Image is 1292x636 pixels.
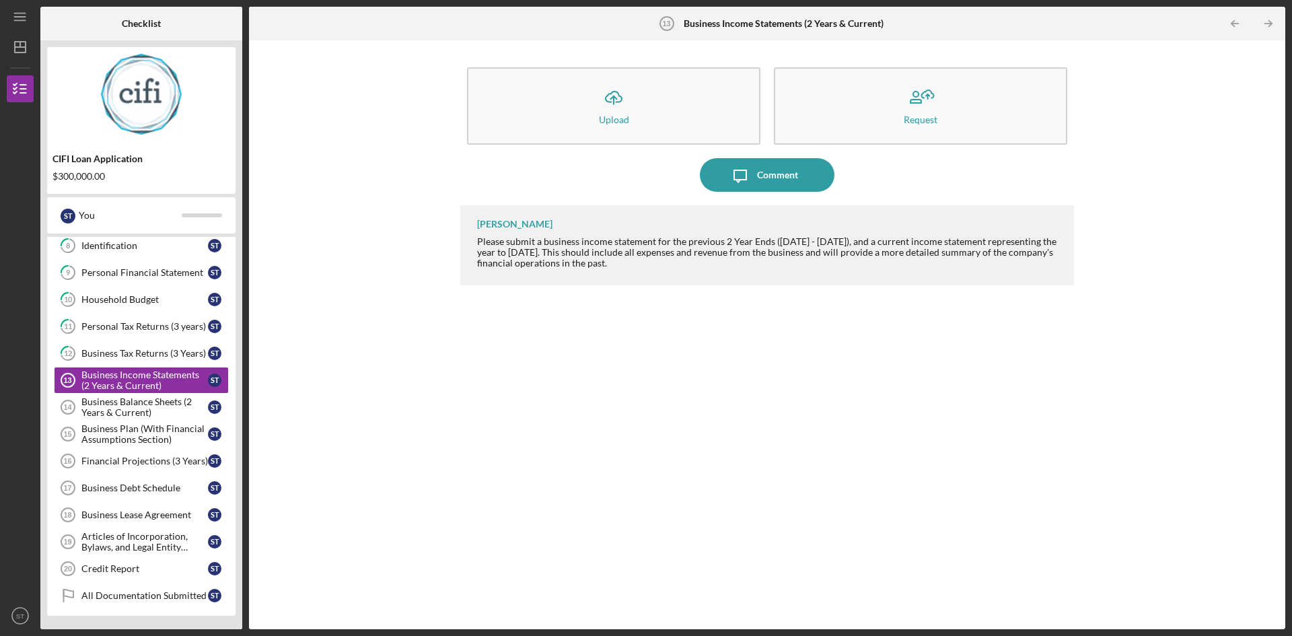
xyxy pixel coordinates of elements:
div: Upload [599,114,629,125]
a: 8IdentificationST [54,232,229,259]
div: S T [208,454,221,468]
div: All Documentation Submitted [81,590,208,601]
tspan: 15 [63,430,71,438]
a: 9Personal Financial StatementST [54,259,229,286]
tspan: 18 [63,511,71,519]
button: Comment [700,158,834,192]
tspan: 10 [64,295,73,304]
div: S T [61,209,75,223]
div: S T [208,266,221,279]
div: [PERSON_NAME] [477,219,552,229]
tspan: 20 [64,565,72,573]
div: Business Tax Returns (3 Years) [81,348,208,359]
text: ST [16,612,24,620]
div: S T [208,374,221,387]
div: Business Lease Agreement [81,509,208,520]
div: S T [208,293,221,306]
a: 15Business Plan (With Financial Assumptions Section)ST [54,421,229,448]
div: S T [208,400,221,414]
div: Business Income Statements (2 Years & Current) [81,369,208,391]
div: Financial Projections (3 Years) [81,456,208,466]
a: 13Business Income Statements (2 Years & Current)ST [54,367,229,394]
tspan: 14 [63,403,72,411]
div: Comment [757,158,798,192]
div: S T [208,427,221,441]
button: Upload [467,67,760,145]
div: You [79,204,182,227]
a: 18Business Lease AgreementST [54,501,229,528]
img: Product logo [47,54,236,135]
a: 17Business Debt ScheduleST [54,474,229,501]
button: Request [774,67,1067,145]
div: Identification [81,240,208,251]
tspan: 17 [63,484,71,492]
button: ST [7,602,34,629]
div: $300,000.00 [52,171,230,182]
a: 10Household BudgetST [54,286,229,313]
div: S T [208,320,221,333]
div: Credit Report [81,563,208,574]
a: 16Financial Projections (3 Years)ST [54,448,229,474]
a: 11Personal Tax Returns (3 years)ST [54,313,229,340]
a: 20Credit ReportST [54,555,229,582]
div: S T [208,347,221,360]
a: All Documentation SubmittedST [54,582,229,609]
a: 14Business Balance Sheets (2 Years & Current)ST [54,394,229,421]
tspan: 9 [66,269,71,277]
a: 12Business Tax Returns (3 Years)ST [54,340,229,367]
div: CIFI Loan Application [52,153,230,164]
div: S T [208,589,221,602]
tspan: 13 [63,376,71,384]
b: Business Income Statements (2 Years & Current) [684,18,884,29]
div: S T [208,562,221,575]
tspan: 13 [663,20,671,28]
div: S T [208,508,221,522]
tspan: 12 [64,349,72,358]
div: Request [904,114,937,125]
tspan: 19 [63,538,71,546]
tspan: 8 [66,242,70,250]
div: S T [208,481,221,495]
div: Articles of Incorporation, Bylaws, and Legal Entity Documents [81,531,208,553]
div: Personal Financial Statement [81,267,208,278]
div: Please submit a business income statement for the previous 2 Year Ends ([DATE] - [DATE]), and a c... [477,236,1061,269]
div: Personal Tax Returns (3 years) [81,321,208,332]
div: S T [208,239,221,252]
b: Checklist [122,18,161,29]
div: Business Balance Sheets (2 Years & Current) [81,396,208,418]
tspan: 11 [64,322,72,331]
a: 19Articles of Incorporation, Bylaws, and Legal Entity DocumentsST [54,528,229,555]
div: Household Budget [81,294,208,305]
div: S T [208,535,221,549]
div: Business Plan (With Financial Assumptions Section) [81,423,208,445]
div: Business Debt Schedule [81,483,208,493]
tspan: 16 [63,457,71,465]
